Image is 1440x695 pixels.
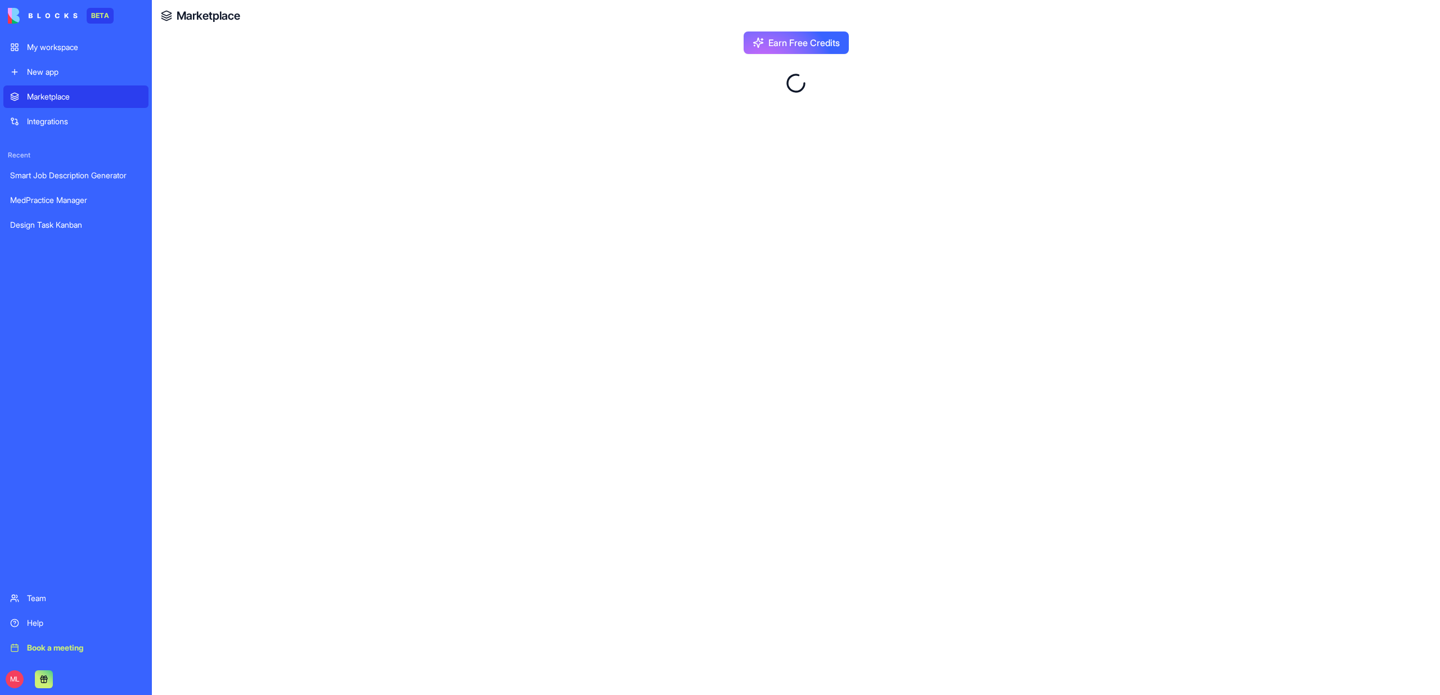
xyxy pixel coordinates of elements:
[3,214,148,236] a: Design Task Kanban
[744,31,849,54] button: Earn Free Credits
[27,642,142,653] div: Book a meeting
[27,66,142,78] div: New app
[3,85,148,108] a: Marketplace
[3,164,148,187] a: Smart Job Description Generator
[27,91,142,102] div: Marketplace
[10,170,142,181] div: Smart Job Description Generator
[8,8,114,24] a: BETA
[27,617,142,629] div: Help
[27,593,142,604] div: Team
[87,8,114,24] div: BETA
[177,8,240,24] a: Marketplace
[3,110,148,133] a: Integrations
[27,116,142,127] div: Integrations
[3,587,148,610] a: Team
[27,42,142,53] div: My workspace
[10,195,142,206] div: MedPractice Manager
[3,189,148,211] a: MedPractice Manager
[3,612,148,634] a: Help
[6,670,24,688] span: ML
[3,637,148,659] a: Book a meeting
[3,36,148,58] a: My workspace
[768,36,840,49] span: Earn Free Credits
[10,219,142,231] div: Design Task Kanban
[8,8,78,24] img: logo
[3,61,148,83] a: New app
[3,151,148,160] span: Recent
